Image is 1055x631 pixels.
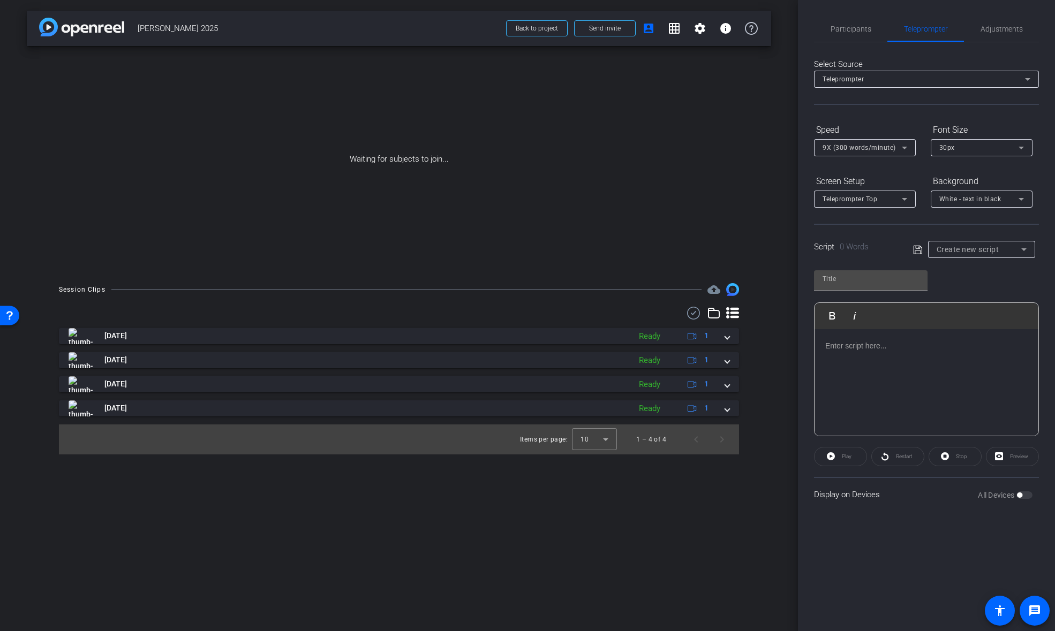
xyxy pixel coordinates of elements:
mat-expansion-panel-header: thumb-nail[DATE]Ready1 [59,352,739,368]
span: 1 [704,378,709,390]
span: 0 Words [840,242,869,252]
span: 1 [704,402,709,414]
span: 30px [939,144,955,151]
span: Teleprompter [823,75,864,83]
span: 9X (300 words/minute) [823,144,896,151]
img: thumb-nail [69,376,93,392]
div: 1 – 4 of 4 [636,434,666,445]
mat-icon: settings [694,22,706,35]
div: Ready [634,378,666,391]
span: Adjustments [981,25,1023,33]
button: Next page [709,427,735,452]
div: Script [814,241,898,253]
span: 1 [704,330,709,341]
span: White - text in black [939,195,1001,203]
mat-icon: accessibility [993,604,1006,617]
div: Ready [634,354,666,367]
mat-icon: info [719,22,732,35]
div: Select Source [814,58,1039,71]
label: All Devices [978,490,1016,500]
mat-icon: cloud_upload [707,283,720,296]
input: Title [823,272,919,285]
span: Teleprompter Top [823,195,877,203]
span: Teleprompter [904,25,948,33]
mat-icon: grid_on [668,22,681,35]
span: Participants [831,25,871,33]
span: Destinations for your clips [707,283,720,296]
span: 1 [704,354,709,366]
mat-expansion-panel-header: thumb-nail[DATE]Ready1 [59,400,739,416]
div: Screen Setup [814,172,916,191]
span: [DATE] [104,378,127,390]
span: Back to project [516,25,558,32]
div: Session Clips [59,284,105,295]
button: Back to project [506,20,568,36]
mat-expansion-panel-header: thumb-nail[DATE]Ready1 [59,328,739,344]
div: Ready [634,402,666,415]
img: thumb-nail [69,352,93,368]
span: [DATE] [104,330,127,341]
img: thumb-nail [69,400,93,416]
span: [DATE] [104,354,127,366]
div: Ready [634,330,666,343]
button: Previous page [683,427,709,452]
mat-icon: account_box [642,22,655,35]
mat-icon: message [1028,604,1041,617]
div: Background [931,172,1033,191]
button: Send invite [574,20,636,36]
img: thumb-nail [69,328,93,344]
div: Speed [814,121,916,139]
img: app-logo [39,18,124,36]
div: Waiting for subjects to join... [27,46,771,272]
mat-expansion-panel-header: thumb-nail[DATE]Ready1 [59,376,739,392]
img: Session clips [726,283,739,296]
span: Send invite [589,24,621,33]
span: [PERSON_NAME] 2025 [138,18,500,39]
span: Create new script [937,245,999,254]
div: Display on Devices [814,477,1039,512]
button: Bold (⌘B) [822,305,842,326]
div: Items per page: [520,434,568,445]
div: Font Size [931,121,1033,139]
span: [DATE] [104,402,127,414]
